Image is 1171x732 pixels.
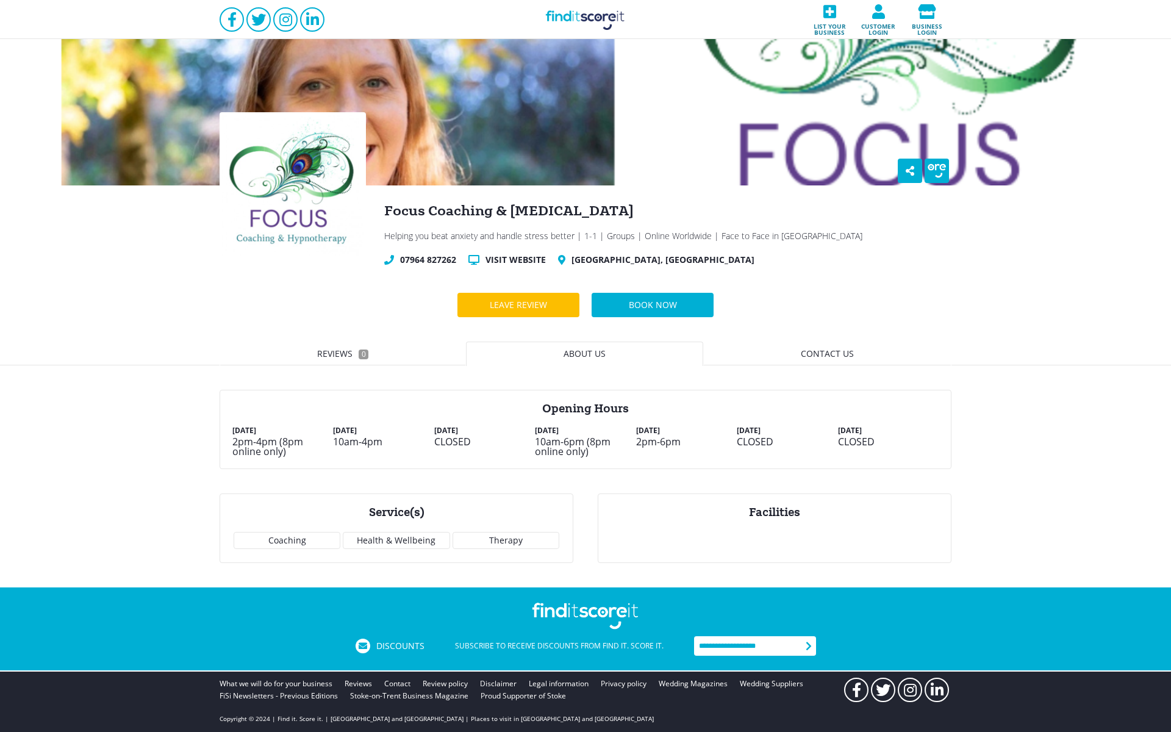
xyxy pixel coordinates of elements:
div: [DATE] [434,427,535,434]
div: Focus Coaching & [MEDICAL_DATA] [384,204,951,218]
a: Contact us [703,342,951,366]
a: Business login [903,1,951,39]
small: 0 [359,350,368,359]
div: Facilities [611,506,939,518]
div: CLOSED [434,437,535,447]
div: 10am-4pm [333,437,434,447]
a: Proud Supporter of Stoke [481,690,566,702]
div: [DATE] [636,427,737,434]
p: Copyright © 2024 | Find it. Score it. | [GEOGRAPHIC_DATA] and [GEOGRAPHIC_DATA] | Places to visit... [220,714,654,723]
a: 07964 827262 [400,254,456,266]
div: [DATE] [535,427,636,434]
a: List your business [805,1,854,39]
div: 2pm-6pm [636,437,737,447]
div: Health & Wellbeing [343,532,449,549]
div: Subscribe to receive discounts from Find it. Score it. [424,639,694,653]
span: Business login [906,19,948,35]
div: [DATE] [838,427,939,434]
div: CLOSED [737,437,837,447]
a: Wedding Suppliers [740,678,803,690]
div: [DATE] [737,427,837,434]
a: FiSi Newsletters - Previous Editions [220,690,338,702]
div: [DATE] [333,427,434,434]
span: List your business [809,19,850,35]
div: Service(s) [232,506,560,518]
a: What we will do for your business [220,678,332,690]
a: Stoke-on-Trent Business Magazine [350,690,468,702]
span: Reviews [317,348,353,359]
span: Customer login [858,19,899,35]
div: Therapy [453,532,559,549]
a: Reviews [345,678,372,690]
div: 2pm-4pm (8pm online only) [232,437,333,456]
a: [GEOGRAPHIC_DATA], [GEOGRAPHIC_DATA] [571,254,754,266]
span: About us [564,348,606,359]
a: Legal information [529,678,589,690]
div: Helping you beat anxiety and handle stress better | 1-1 | Groups | Online Worldwide | Face to Fac... [384,231,951,242]
a: Review policy [423,678,468,690]
a: Privacy policy [601,678,646,690]
a: Reviews0 [220,342,466,366]
div: Coaching [234,532,340,549]
a: Wedding Magazines [659,678,728,690]
span: Discounts [376,642,424,650]
div: [DATE] [232,427,333,434]
a: Disclaimer [480,678,517,690]
a: Leave review [457,293,579,317]
div: Opening Hours [232,403,939,415]
div: 10am-6pm (8pm online only) [535,437,636,456]
div: Book now [617,293,689,317]
div: Leave review [478,293,559,317]
div: CLOSED [838,437,939,447]
a: About us [466,342,703,366]
span: Contact us [801,348,854,359]
a: Customer login [854,1,903,39]
a: Book now [592,293,714,317]
a: Visit website [485,254,546,266]
a: Contact [384,678,410,690]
